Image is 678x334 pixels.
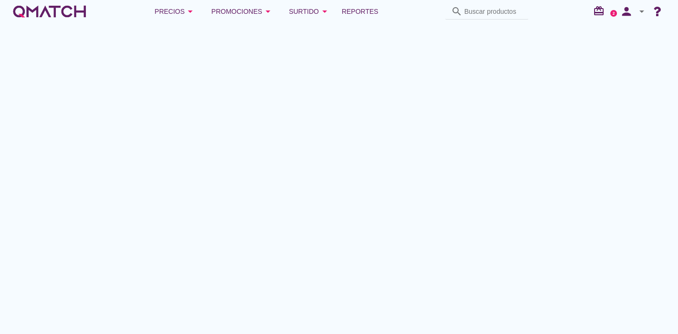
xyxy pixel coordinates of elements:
[613,11,615,15] text: 2
[342,6,379,17] span: Reportes
[154,6,196,17] div: Precios
[617,5,636,18] i: person
[636,6,647,17] i: arrow_drop_down
[338,2,382,21] a: Reportes
[11,2,88,21] a: white-qmatch-logo
[147,2,204,21] button: Precios
[319,6,330,17] i: arrow_drop_down
[281,2,338,21] button: Surtido
[185,6,196,17] i: arrow_drop_down
[204,2,281,21] button: Promociones
[464,4,523,19] input: Buscar productos
[211,6,274,17] div: Promociones
[262,6,274,17] i: arrow_drop_down
[610,10,617,17] a: 2
[593,5,608,17] i: redeem
[289,6,330,17] div: Surtido
[451,6,462,17] i: search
